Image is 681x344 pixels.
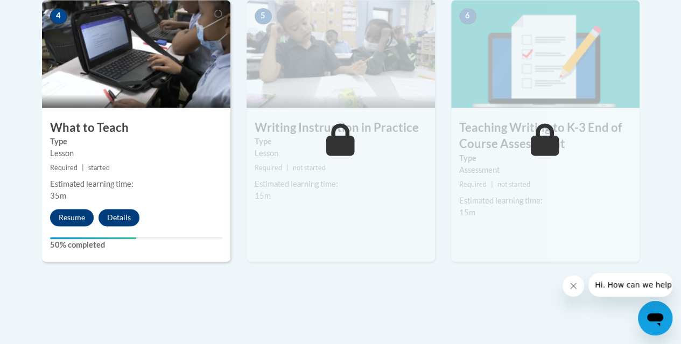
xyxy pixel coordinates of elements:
span: 6 [459,8,476,24]
div: Lesson [50,148,222,159]
span: Hi. How can we help? [6,8,87,16]
iframe: Close message [563,275,584,297]
div: Your progress [50,237,136,239]
label: Type [255,136,427,148]
iframe: Button to launch messaging window [638,301,672,335]
div: Estimated learning time: [255,178,427,190]
span: | [286,164,289,172]
iframe: Message from company [588,273,672,297]
button: Resume [50,209,94,226]
span: Required [255,164,282,172]
span: | [82,164,84,172]
span: Required [459,180,487,188]
span: Required [50,164,78,172]
div: Estimated learning time: [50,178,222,190]
label: Type [459,152,631,164]
h3: What to Teach [42,120,230,136]
div: Lesson [255,148,427,159]
label: Type [50,136,222,148]
span: 5 [255,8,272,24]
div: Assessment [459,164,631,176]
span: 15m [255,191,271,200]
span: not started [497,180,530,188]
span: | [491,180,493,188]
button: Details [99,209,139,226]
h3: Writing Instruction in Practice [247,120,435,136]
span: 4 [50,8,67,24]
h3: Teaching Writing to K-3 End of Course Assessment [451,120,640,153]
span: started [88,164,110,172]
span: 15m [459,208,475,217]
span: not started [293,164,326,172]
div: Estimated learning time: [459,195,631,207]
span: 35m [50,191,66,200]
label: 50% completed [50,239,222,251]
